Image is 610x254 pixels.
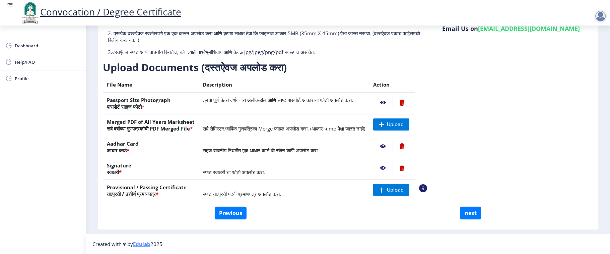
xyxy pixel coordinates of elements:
td: तुमचा पूर्ण चेहरा दर्शवणारा अलीकडील आणि स्पष्ट पासपोर्ट आकाराचा फोटो अपलोड करा. [199,92,369,114]
h3: Upload Documents (दस्तऐवज अपलोड करा) [103,61,431,74]
button: Previous [215,207,247,219]
th: Signature स्वाक्षरी [103,158,199,180]
th: Merged PDF of All Years Marksheet सर्व वर्षांच्या गुणपत्रकांची PDF Merged File [103,114,199,136]
th: Description [199,77,369,93]
span: Profile [15,74,80,83]
th: File Name [103,77,199,93]
a: Edulab [133,241,150,247]
nb-action: Delete File [393,162,411,174]
span: Upload [387,121,404,128]
span: सर्व सेमिस्टर/वार्षिक गुणपत्रिका Merge फाइल अपलोड करा. (आकार ५ mb पेक्षा जास्त नाही) [203,125,365,132]
h6: Email Us on [434,24,588,33]
span: सहज वाचनीय स्थितीत मूळ आधार कार्ड ची स्कॅन कॉपी अपलोड करा [203,147,318,154]
span: स्पष्ट तात्पुरती पदवी प्रमाणपत्र अपलोड करा. [203,191,281,197]
span: Upload [387,187,404,193]
a: Convocation / Degree Certificate [20,5,181,18]
nb-action: Delete File [393,97,411,109]
nb-action: View File [373,97,393,109]
a: [EMAIL_ADDRESS][DOMAIN_NAME] [478,24,580,33]
nb-action: View Sample PDC [419,184,427,192]
img: logo [20,1,40,24]
span: स्पष्ट स्वाक्षरी चा फोटो अपलोड करा. [203,169,265,175]
span: Dashboard [15,42,80,50]
th: Provisional / Passing Certificate तात्पुरती / उत्तीर्ण प्रमाणपत्र [103,180,199,202]
nb-action: View File [373,162,393,174]
nb-action: Delete File [393,140,411,152]
span: Created with ♥ by 2025 [92,241,162,247]
p: 2. प्रत्येक दस्तऐवज स्वतंत्रपणे एक एक करून अपलोड करा आणि कृपया लक्षात ठेवा कि फाइलचा आकार 5MB (35... [108,30,424,43]
th: Aadhar Card आधार कार्ड [103,136,199,158]
nb-action: View File [373,140,393,152]
p: 3.दस्तऐवज स्पष्ट आणि वाचनीय स्थितीत, कोणत्याही पार्श्वभूमीशिवाय आणि केवळ jpg/jpeg/png/pdf स्वरूपा... [108,49,424,55]
button: next [460,207,481,219]
th: Passport Size Photograph पासपोर्ट साइज फोटो [103,92,199,114]
span: Help/FAQ [15,58,80,66]
th: Action [369,77,415,93]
